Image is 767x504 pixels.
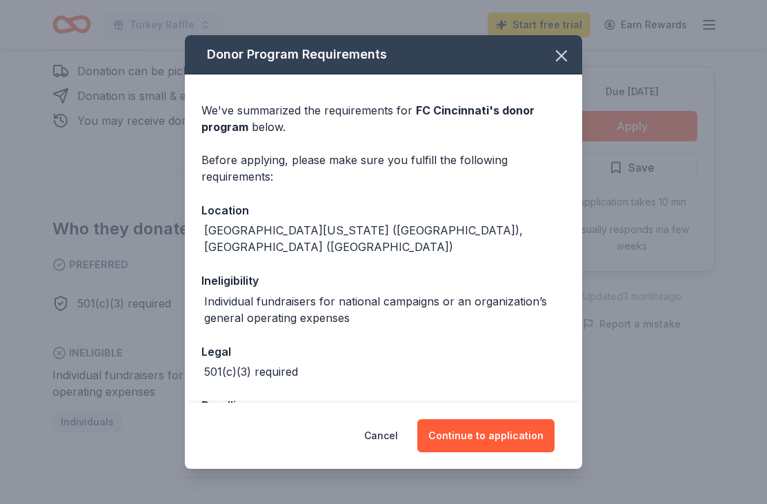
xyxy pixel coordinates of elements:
div: Ineligibility [201,272,566,290]
div: [GEOGRAPHIC_DATA][US_STATE] ([GEOGRAPHIC_DATA]), [GEOGRAPHIC_DATA] ([GEOGRAPHIC_DATA]) [204,222,566,255]
button: Cancel [364,419,398,452]
div: Individual fundraisers for national campaigns or an organization’s general operating expenses [204,293,566,326]
div: Location [201,201,566,219]
div: We've summarized the requirements for below. [201,102,566,135]
div: Donor Program Requirements [185,35,582,74]
div: Deadline [201,396,566,414]
div: 501(c)(3) required [204,363,298,380]
div: Legal [201,343,566,361]
div: Before applying, please make sure you fulfill the following requirements: [201,152,566,185]
button: Continue to application [417,419,555,452]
